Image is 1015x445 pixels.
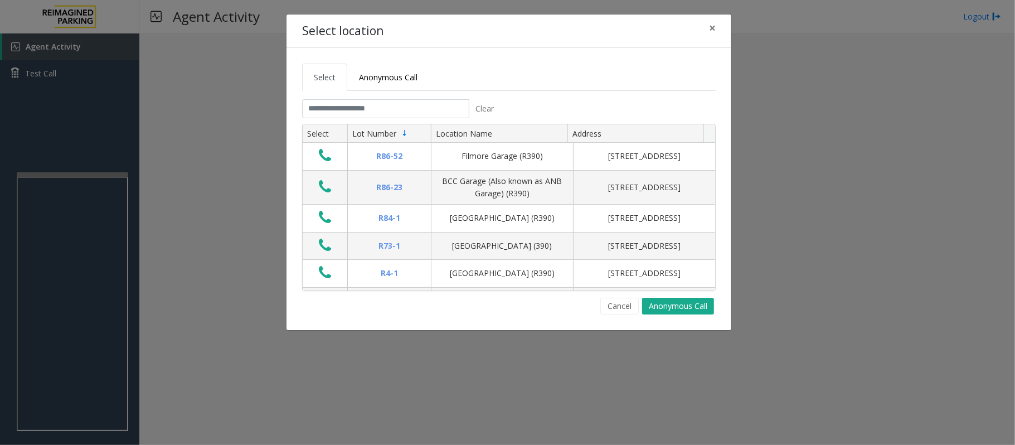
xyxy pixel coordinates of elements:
[303,124,347,143] th: Select
[314,72,336,83] span: Select
[580,212,708,224] div: [STREET_ADDRESS]
[354,240,424,252] div: R73-1
[701,14,723,42] button: Close
[600,298,639,315] button: Cancel
[354,267,424,279] div: R4-1
[572,128,601,139] span: Address
[352,128,396,139] span: Lot Number
[302,64,716,91] ul: Tabs
[580,267,708,279] div: [STREET_ADDRESS]
[469,99,501,118] button: Clear
[303,124,715,291] div: Data table
[354,150,424,162] div: R86-52
[438,175,566,200] div: BCC Garage (Also known as ANB Garage) (R390)
[354,212,424,224] div: R84-1
[302,22,383,40] h4: Select location
[709,20,716,36] span: ×
[438,240,566,252] div: [GEOGRAPHIC_DATA] (390)
[438,212,566,224] div: [GEOGRAPHIC_DATA] (R390)
[400,129,409,138] span: Sortable
[354,181,424,194] div: R86-23
[359,72,417,83] span: Anonymous Call
[436,128,492,139] span: Location Name
[438,150,566,162] div: Filmore Garage (R390)
[642,298,714,315] button: Anonymous Call
[580,181,708,194] div: [STREET_ADDRESS]
[580,240,708,252] div: [STREET_ADDRESS]
[438,267,566,279] div: [GEOGRAPHIC_DATA] (R390)
[580,150,708,162] div: [STREET_ADDRESS]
